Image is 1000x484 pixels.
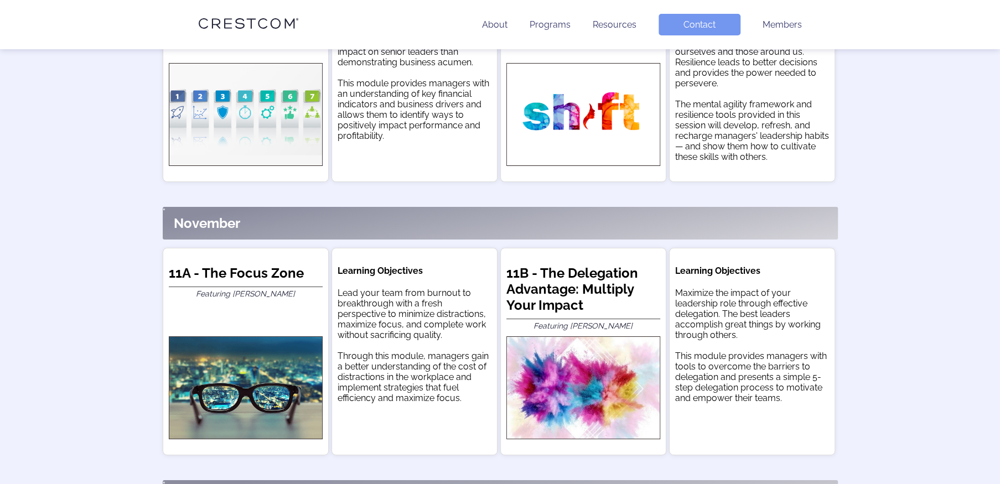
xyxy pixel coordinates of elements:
[338,288,491,403] div: Lead your team from burnout to breakthrough with a fresh perspective to minimize distractions, ma...
[338,266,491,276] h4: Learning Objectives
[506,63,660,166] img: 10B - Shift: Into Mental Agility and Resilience
[196,289,295,298] em: Featuring [PERSON_NAME]
[169,63,323,166] img: 10A - It Is Your Business Too!
[163,207,838,240] div: "
[169,336,323,439] img: 11A - The Focus Zone
[533,321,633,330] em: Featuring [PERSON_NAME]
[506,336,660,439] img: 11B - The Delegation Advantage: Multiply Your Impact
[675,288,829,403] div: Maximize the impact of your leadership role through effective delegation. The best leaders accomp...
[675,266,829,276] h4: Learning Objectives
[506,265,660,319] h2: 11B - The Delegation Advantage: Multiply Your Impact
[593,19,636,30] a: Resources
[482,19,507,30] a: About
[174,215,240,231] h2: November
[338,15,491,141] div: Strong business acumen is the price of admission to moving up in an organization. Few skills have...
[659,14,740,35] a: Contact
[763,19,802,30] a: Members
[675,15,829,162] div: Research shows that resilient leaders are better able to champion change, optimize productivity, ...
[169,265,323,287] h2: 11A - The Focus Zone
[530,19,571,30] a: Programs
